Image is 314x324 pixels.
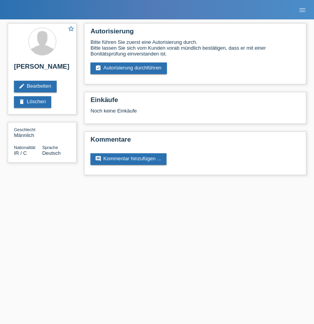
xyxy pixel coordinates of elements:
[42,150,61,156] span: Deutsch
[90,96,300,108] h2: Einkäufe
[90,28,300,39] h2: Autorisierung
[14,126,42,138] div: Männlich
[14,96,51,108] a: deleteLöschen
[14,127,35,132] span: Geschlecht
[90,153,167,165] a: commentKommentar hinzufügen ...
[68,25,75,33] a: star_border
[90,136,300,147] h2: Kommentare
[19,83,25,89] i: edit
[295,7,310,12] a: menu
[14,63,70,75] h2: [PERSON_NAME]
[19,99,25,105] i: delete
[90,62,167,74] a: assignment_turned_inAutorisierung durchführen
[90,108,300,120] div: Noch keine Einkäufe
[90,39,300,57] div: Bitte führen Sie zuerst eine Autorisierung durch. Bitte lassen Sie sich vom Kunden vorab mündlich...
[298,6,306,14] i: menu
[95,156,101,162] i: comment
[14,81,57,92] a: editBearbeiten
[42,145,58,150] span: Sprache
[68,25,75,32] i: star_border
[14,150,27,156] span: Iran / C / 02.02.2002
[14,145,35,150] span: Nationalität
[95,65,101,71] i: assignment_turned_in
